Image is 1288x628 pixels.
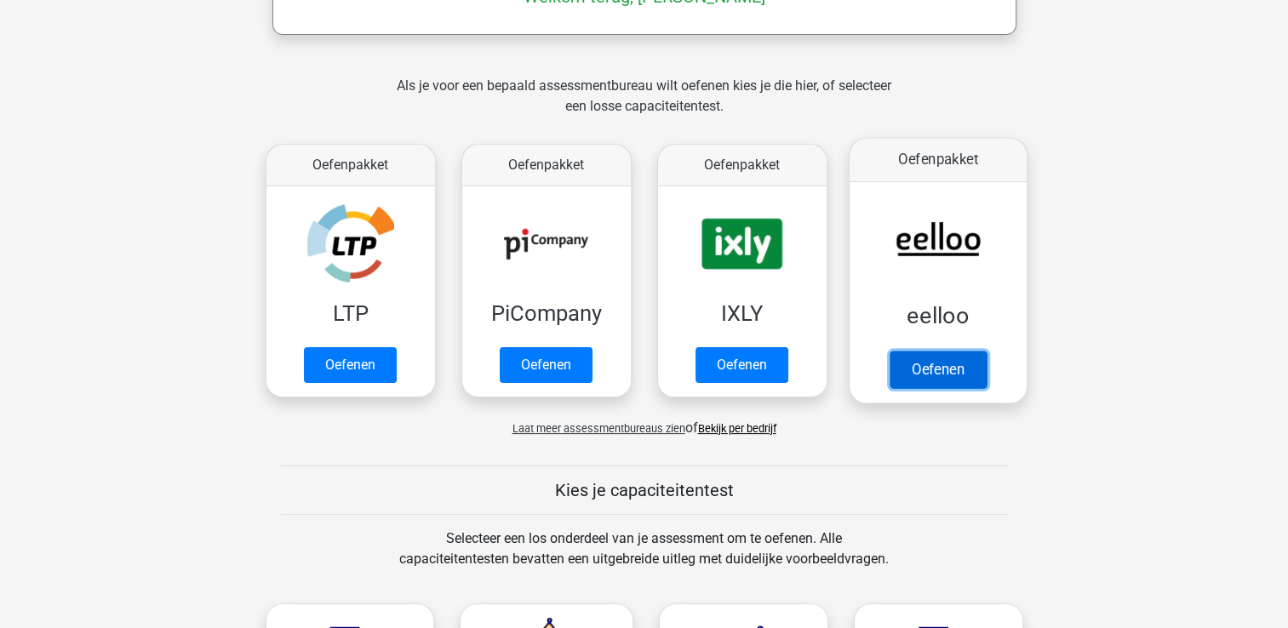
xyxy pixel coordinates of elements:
[304,347,397,383] a: Oefenen
[696,347,788,383] a: Oefenen
[698,422,776,435] a: Bekijk per bedrijf
[500,347,592,383] a: Oefenen
[253,404,1036,438] div: of
[383,76,905,137] div: Als je voor een bepaald assessmentbureau wilt oefenen kies je die hier, of selecteer een losse ca...
[889,351,986,388] a: Oefenen
[512,422,685,435] span: Laat meer assessmentbureaus zien
[383,528,905,590] div: Selecteer een los onderdeel van je assessment om te oefenen. Alle capaciteitentesten bevatten een...
[281,480,1008,500] h5: Kies je capaciteitentest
